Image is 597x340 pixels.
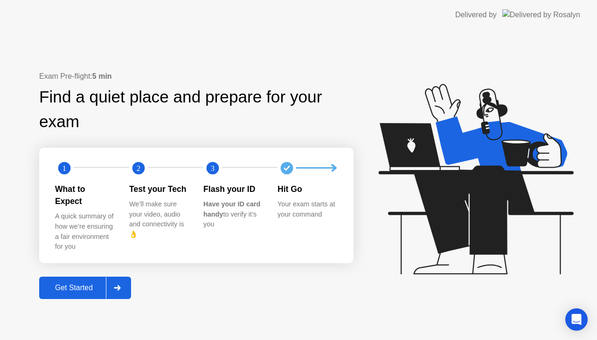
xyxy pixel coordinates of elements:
div: Find a quiet place and prepare for your exam [39,85,354,134]
div: We’ll make sure your video, audio and connectivity is 👌 [129,199,188,239]
div: Flash your ID [203,183,263,195]
div: What to Expect [55,183,114,208]
text: 1 [62,163,66,172]
b: 5 min [92,72,112,80]
div: Hit Go [278,183,337,195]
div: to verify it’s you [203,199,263,230]
div: Open Intercom Messenger [565,308,588,331]
div: Delivered by [455,9,497,20]
div: Your exam starts at your command [278,199,337,219]
b: Have your ID card handy [203,200,260,218]
img: Delivered by Rosalyn [502,9,580,20]
div: Test your Tech [129,183,188,195]
text: 2 [137,163,140,172]
text: 3 [211,163,215,172]
div: A quick summary of how we’re ensuring a fair environment for you [55,211,114,252]
div: Exam Pre-flight: [39,71,354,82]
div: Get Started [42,284,106,292]
button: Get Started [39,277,131,299]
